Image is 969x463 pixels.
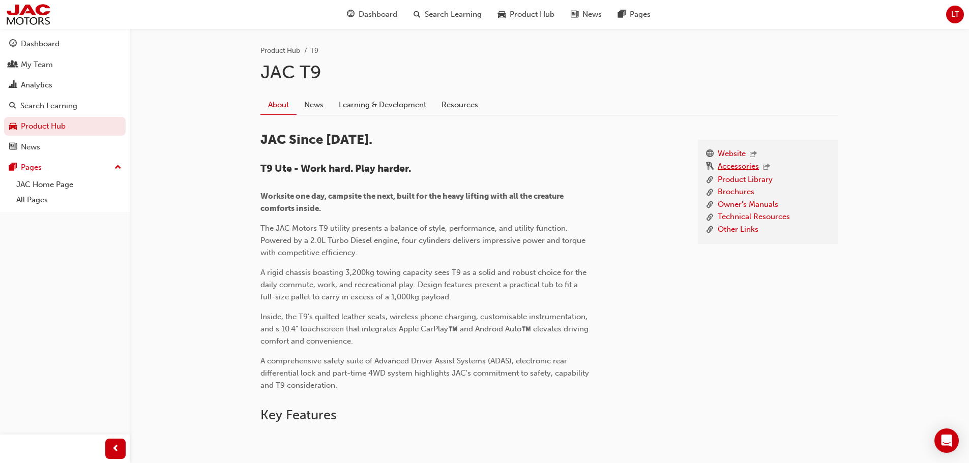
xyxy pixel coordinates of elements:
[9,60,17,70] span: people-icon
[9,81,17,90] span: chart-icon
[490,4,563,25] a: car-iconProduct Hub
[4,76,126,95] a: Analytics
[498,8,506,21] span: car-icon
[260,268,589,301] span: A rigid chassis boasting 3,200kg towing capacity sees T9 as a solid and robust choice for the dai...
[20,100,77,112] div: Search Learning
[4,138,126,157] a: News
[610,4,659,25] a: pages-iconPages
[260,163,411,174] span: T9 Ute - Work hard. Play harder.
[510,9,554,20] span: Product Hub
[4,33,126,158] button: DashboardMy TeamAnalyticsSearch LearningProduct HubNews
[405,4,490,25] a: search-iconSearch Learning
[260,356,591,390] span: A comprehensive safety suite of Advanced Driver Assist Systems (ADAS), electronic rear differenti...
[12,192,126,208] a: All Pages
[331,95,434,114] a: Learning & Development
[618,8,626,21] span: pages-icon
[571,8,578,21] span: news-icon
[718,211,790,224] a: Technical Resources
[718,199,778,211] a: Owner's Manuals
[563,4,610,25] a: news-iconNews
[112,443,120,455] span: prev-icon
[4,158,126,177] button: Pages
[359,9,397,20] span: Dashboard
[706,161,714,174] span: keys-icon
[718,224,758,236] a: Other Links
[718,148,746,161] a: Website
[718,186,754,199] a: Brochures
[260,61,838,83] h1: JAC T9
[21,141,40,153] div: News
[582,9,602,20] span: News
[9,163,17,172] span: pages-icon
[706,174,714,187] span: link-icon
[4,35,126,53] a: Dashboard
[114,161,122,174] span: up-icon
[434,95,486,114] a: Resources
[763,163,770,172] span: outbound-icon
[718,161,759,174] a: Accessories
[706,148,714,161] span: www-icon
[12,177,126,193] a: JAC Home Page
[5,3,51,26] img: jac-portal
[260,312,591,346] span: Inside, the T9's quilted leather seats, wireless phone charging, customisable instrumentation, an...
[260,95,297,115] a: About
[706,224,714,236] span: link-icon
[260,46,300,55] a: Product Hub
[718,174,773,187] a: Product Library
[425,9,482,20] span: Search Learning
[414,8,421,21] span: search-icon
[21,79,52,91] div: Analytics
[9,40,17,49] span: guage-icon
[951,9,959,20] span: LT
[310,45,318,57] li: T9
[260,224,588,257] span: The JAC Motors T9 utility presents a balance of style, performance, and utility function. Powered...
[946,6,964,23] button: LT
[706,199,714,211] span: link-icon
[21,162,42,173] div: Pages
[750,150,757,159] span: outbound-icon
[630,9,651,20] span: Pages
[4,97,126,115] a: Search Learning
[297,95,331,114] a: News
[260,192,565,213] span: Worksite one day, campsite the next, built for the heavy lifting with all the creature comforts i...
[934,428,959,453] div: Open Intercom Messenger
[9,143,17,152] span: news-icon
[4,117,126,136] a: Product Hub
[260,132,372,147] span: JAC Since [DATE].
[9,102,16,111] span: search-icon
[706,211,714,224] span: link-icon
[347,8,355,21] span: guage-icon
[706,186,714,199] span: link-icon
[339,4,405,25] a: guage-iconDashboard
[260,407,838,423] h2: Key Features
[21,38,60,50] div: Dashboard
[21,59,53,71] div: My Team
[9,122,17,131] span: car-icon
[4,55,126,74] a: My Team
